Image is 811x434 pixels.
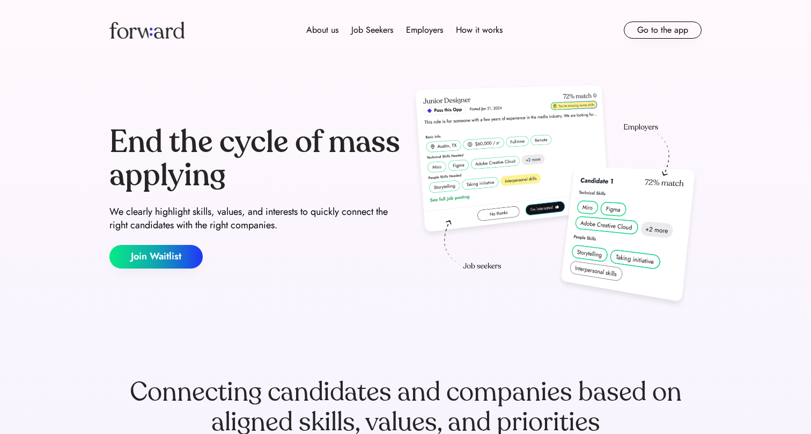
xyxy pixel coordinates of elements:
[306,24,338,37] div: About us
[456,24,503,37] div: How it works
[109,205,401,232] div: We clearly highlight skills, values, and interests to quickly connect the right candidates with t...
[624,21,702,39] button: Go to the app
[406,24,443,37] div: Employers
[109,21,185,39] img: Forward logo
[109,245,203,269] button: Join Waitlist
[109,126,401,192] div: End the cycle of mass applying
[351,24,393,37] div: Job Seekers
[410,82,702,313] img: hero-image.png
